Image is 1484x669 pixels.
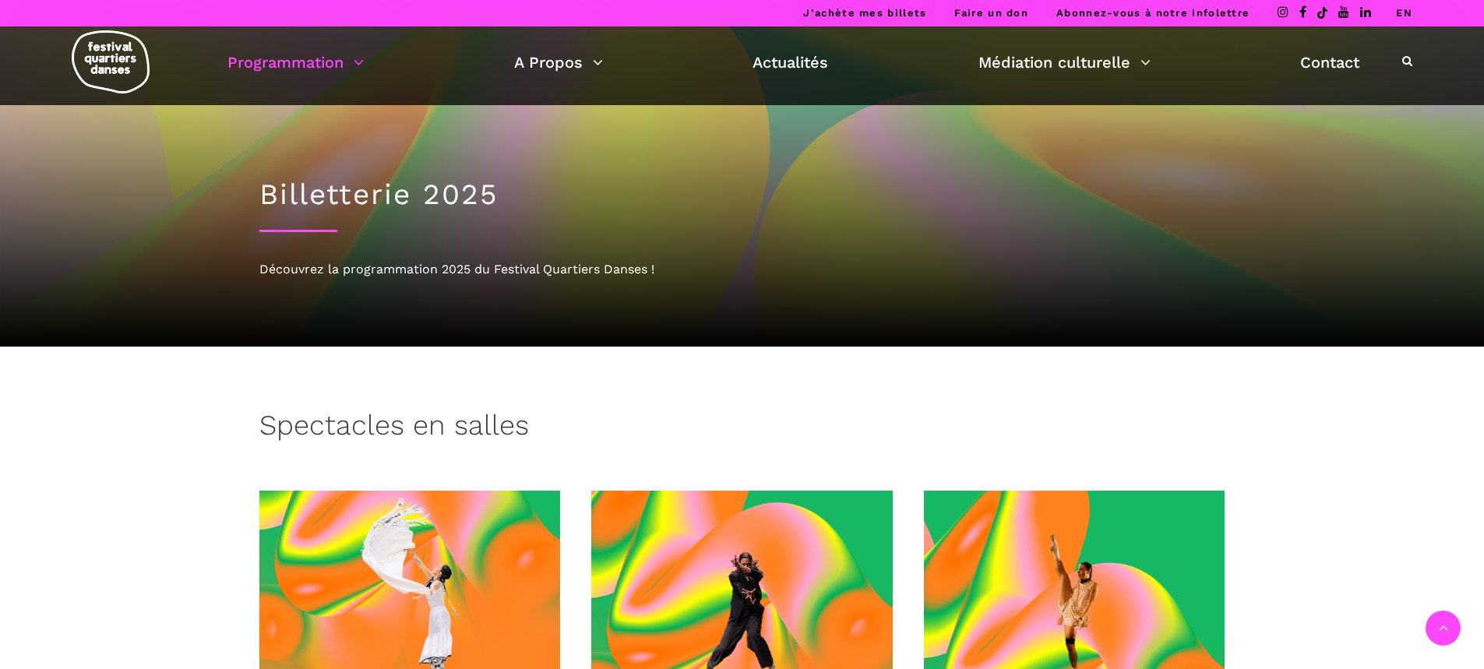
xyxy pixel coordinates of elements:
img: logo-fqd-med [72,30,150,93]
a: Abonnez-vous à notre infolettre [1056,7,1250,19]
a: Faire un don [954,7,1028,19]
h3: Spectacles en salles [259,409,529,448]
a: Programmation [227,49,364,76]
a: J’achète mes billets [803,7,926,19]
a: A Propos [514,49,603,76]
a: Contact [1300,49,1359,76]
a: EN [1396,7,1412,19]
h1: Billetterie 2025 [259,178,1225,212]
a: Médiation culturelle [978,49,1151,76]
div: Découvrez la programmation 2025 du Festival Quartiers Danses ! [259,259,1225,280]
a: Actualités [753,49,828,76]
